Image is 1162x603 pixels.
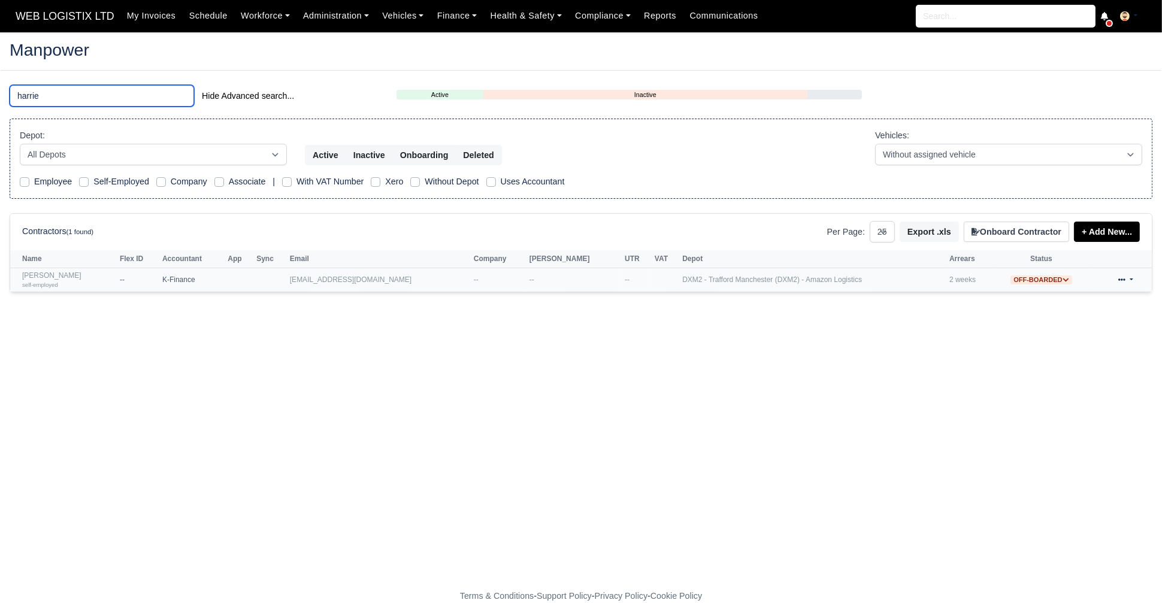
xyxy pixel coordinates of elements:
a: Health & Safety [483,4,568,28]
span: -- [474,275,479,284]
div: Manpower [1,32,1161,71]
iframe: Chat Widget [1102,546,1162,603]
label: With VAT Number [296,175,364,189]
a: Administration [296,4,376,28]
span: WEB LOGISTIX LTD [10,4,120,28]
a: Support Policy [537,591,592,601]
a: + Add New... [1074,222,1140,242]
label: Xero [385,175,403,189]
button: Export .xls [900,222,959,242]
label: Vehicles: [875,129,909,143]
td: -- [622,268,652,292]
small: self-employed [22,281,58,288]
a: Inactive [483,90,807,100]
button: Onboarding [392,145,456,165]
th: Arrears [946,250,993,268]
td: [EMAIL_ADDRESS][DOMAIN_NAME] [287,268,471,292]
th: Name [10,250,117,268]
td: K-Finance [159,268,225,292]
td: -- [117,268,159,292]
button: Inactive [346,145,393,165]
a: Privacy Policy [595,591,648,601]
th: Flex ID [117,250,159,268]
input: Search... [916,5,1096,28]
input: Search (by name, email, transporter id) ... [10,85,194,107]
button: Onboard Contractor [964,222,1069,242]
th: Status [993,250,1090,268]
label: Per Page: [827,225,865,239]
th: Sync [253,250,287,268]
a: Cookie Policy [650,591,702,601]
a: My Invoices [120,4,183,28]
th: Email [287,250,471,268]
th: [PERSON_NAME] [526,250,622,268]
th: Accountant [159,250,225,268]
a: WEB LOGISTIX LTD [10,5,120,28]
h6: Contractors [22,226,93,237]
th: VAT [652,250,679,268]
th: Depot [679,250,946,268]
th: Company [471,250,526,268]
th: UTR [622,250,652,268]
a: Active [397,90,483,100]
small: (1 found) [66,228,94,235]
a: Off-boarded [1010,275,1072,284]
a: Terms & Conditions [460,591,534,601]
label: Depot: [20,129,45,143]
button: Hide Advanced search... [194,86,302,106]
label: Employee [34,175,72,189]
a: Communications [683,4,765,28]
label: Associate [229,175,266,189]
a: Reports [637,4,683,28]
button: Deleted [455,145,501,165]
a: Vehicles [376,4,431,28]
div: - - - [240,589,922,603]
a: Finance [431,4,484,28]
label: Self-Employed [93,175,149,189]
label: Without Depot [425,175,479,189]
div: + Add New... [1069,222,1140,242]
td: -- [526,268,622,292]
a: DXM2 - Trafford Manchester (DXM2) - Amazon Logistics [682,275,862,284]
a: [PERSON_NAME] self-employed [22,271,114,289]
label: Uses Accountant [501,175,565,189]
a: Workforce [234,4,296,28]
th: App [225,250,253,268]
a: Compliance [568,4,637,28]
button: Active [305,145,346,165]
h2: Manpower [10,41,1152,58]
label: Company [171,175,207,189]
span: | [273,177,275,186]
a: Schedule [183,4,234,28]
td: 2 weeks [946,268,993,292]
